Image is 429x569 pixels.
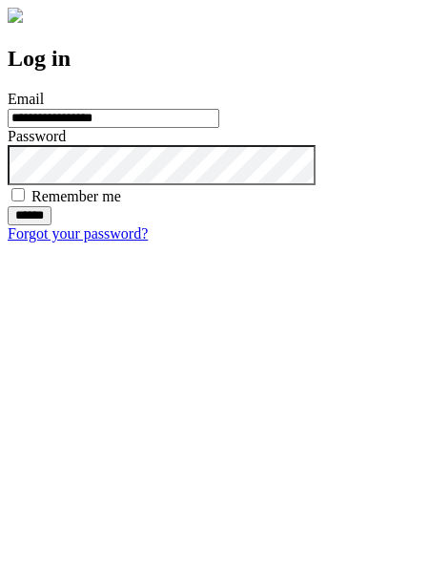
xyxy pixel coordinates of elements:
label: Remember me [31,188,121,204]
img: logo-4e3dc11c47720685a147b03b5a06dd966a58ff35d612b21f08c02c0306f2b779.png [8,8,23,23]
a: Forgot your password? [8,225,148,242]
h2: Log in [8,46,421,72]
label: Password [8,128,66,144]
label: Email [8,91,44,107]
